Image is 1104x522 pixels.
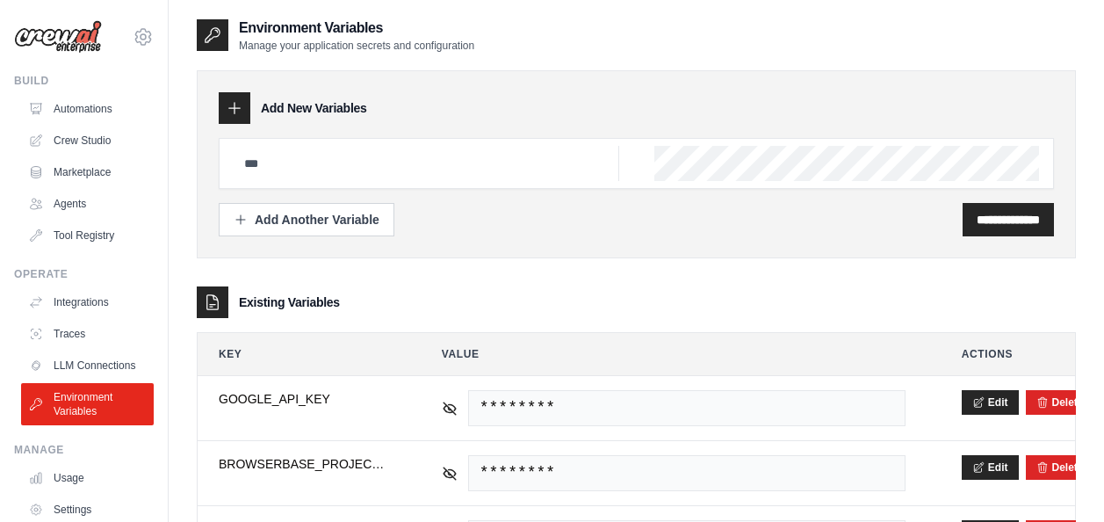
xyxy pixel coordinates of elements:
[239,18,474,39] h2: Environment Variables
[1036,395,1084,410] button: Delete
[21,158,154,186] a: Marketplace
[219,455,386,473] span: BROWSERBASE_PROJECT_ID
[21,464,154,492] a: Usage
[21,352,154,380] a: LLM Connections
[234,211,379,228] div: Add Another Variable
[1036,460,1084,475] button: Delete
[14,443,154,457] div: Manage
[21,190,154,218] a: Agents
[239,39,474,53] p: Manage your application secrets and configuration
[198,333,407,375] th: Key
[14,20,102,54] img: Logo
[219,203,394,236] button: Add Another Variable
[14,74,154,88] div: Build
[21,127,154,155] a: Crew Studio
[962,455,1019,480] button: Edit
[21,288,154,316] a: Integrations
[14,267,154,281] div: Operate
[21,95,154,123] a: Automations
[941,333,1075,375] th: Actions
[21,383,154,425] a: Environment Variables
[239,294,340,311] h3: Existing Variables
[219,390,386,408] span: GOOGLE_API_KEY
[962,390,1019,415] button: Edit
[421,333,927,375] th: Value
[21,221,154,250] a: Tool Registry
[261,99,367,117] h3: Add New Variables
[21,320,154,348] a: Traces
